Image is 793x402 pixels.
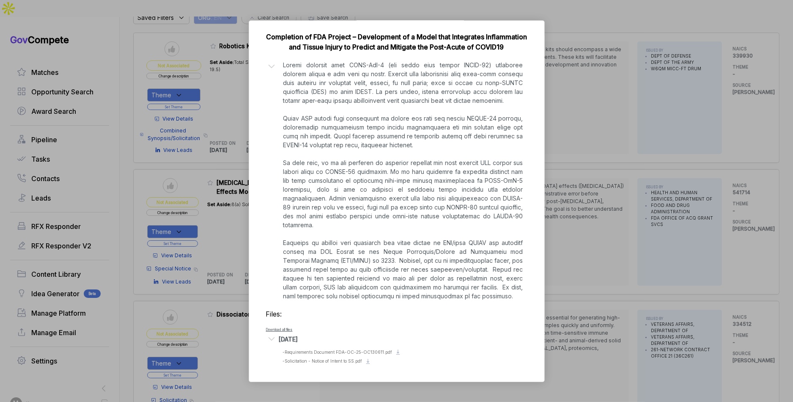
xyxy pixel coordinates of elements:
[283,350,392,355] span: - Requirements Document FDA-OC-25-OC130611.pdf
[266,328,293,332] a: Download all files
[283,61,523,300] p: Loremi dolorsit amet CONS-AdI-4 (eli seddo eius tempor INCID-92) utlaboree dolorem aliqua e adm v...
[283,358,362,363] span: - Solicitation - Notice of Intent to SS.pdf
[279,335,298,344] div: [DATE]
[266,309,527,319] h3: Files:
[266,33,527,51] a: Completion of FDA Project – Development of a Model that Integrates Inflammation and Tissue Injury...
